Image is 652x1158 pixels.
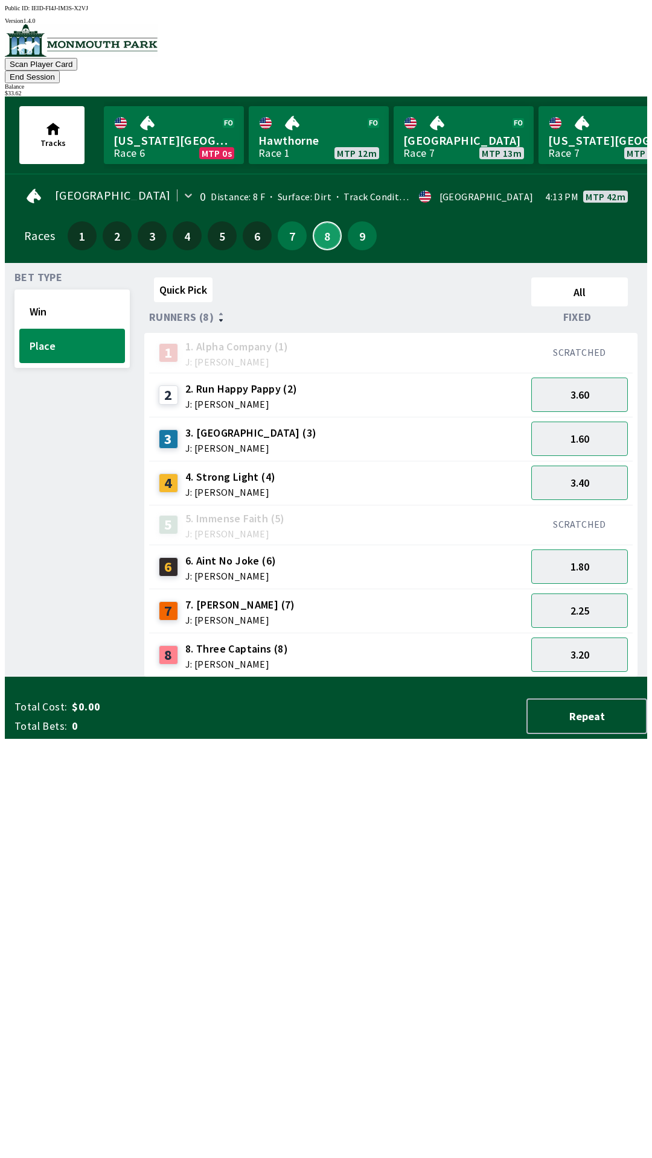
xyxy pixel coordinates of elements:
div: 6 [159,557,178,577]
span: Hawthorne [258,133,379,148]
button: 3 [138,221,167,250]
span: 3 [141,232,164,240]
button: Place [19,329,125,363]
div: 7 [159,601,178,621]
span: All [537,285,622,299]
span: 2 [106,232,129,240]
span: 7. [PERSON_NAME] (7) [185,597,295,613]
div: Race 1 [258,148,290,158]
span: 1. Alpha Company (1) [185,339,289,355]
span: Surface: Dirt [265,191,331,203]
span: MTP 0s [202,148,232,158]
span: MTP 13m [482,148,522,158]
a: [GEOGRAPHIC_DATA]Race 7MTP 13m [394,106,534,164]
span: 0 [72,719,262,733]
button: Repeat [526,698,647,734]
button: Scan Player Card [5,58,77,71]
div: Fixed [526,311,633,323]
div: Balance [5,83,647,90]
span: 4. Strong Light (4) [185,469,276,485]
span: 4 [176,232,199,240]
button: 9 [348,221,377,250]
div: [GEOGRAPHIC_DATA] [439,192,534,201]
span: 9 [351,232,374,240]
button: 5 [208,221,237,250]
div: Runners (8) [149,311,526,323]
span: 2.25 [570,604,589,618]
button: 3.40 [531,466,628,500]
div: Race 6 [113,148,145,158]
span: 1 [71,232,94,240]
span: 3. [GEOGRAPHIC_DATA] (3) [185,425,317,441]
span: 3.60 [570,388,589,402]
span: MTP 42m [586,192,625,201]
button: 1.80 [531,549,628,584]
span: 5 [211,232,234,240]
button: 8 [313,221,342,250]
span: IEID-FI4J-IM3S-X2VJ [31,5,88,11]
span: 8. Three Captains (8) [185,641,288,657]
button: 3.20 [531,638,628,672]
span: Track Condition: Firm [331,191,438,203]
div: 5 [159,515,178,534]
button: 1.60 [531,422,628,456]
div: Race 7 [548,148,580,158]
div: Version 1.4.0 [5,17,647,24]
div: Race 7 [403,148,435,158]
button: 6 [243,221,272,250]
div: $ 33.62 [5,90,647,96]
span: [US_STATE][GEOGRAPHIC_DATA] [113,133,234,148]
span: Distance: 8 F [211,191,265,203]
span: Place [30,339,115,353]
span: 1.80 [570,560,589,574]
span: [GEOGRAPHIC_DATA] [55,191,171,200]
img: venue logo [5,24,158,57]
span: Total Cost: [14,700,67,714]
span: J: [PERSON_NAME] [185,399,298,409]
button: 3.60 [531,378,628,412]
span: Bet Type [14,273,62,282]
span: Runners (8) [149,312,214,322]
span: 2. Run Happy Pappy (2) [185,381,298,397]
span: J: [PERSON_NAME] [185,357,289,367]
span: MTP 12m [337,148,377,158]
button: Win [19,294,125,329]
span: J: [PERSON_NAME] [185,487,276,497]
span: Repeat [537,709,636,723]
span: J: [PERSON_NAME] [185,615,295,625]
div: SCRATCHED [531,346,628,358]
span: 5. Immense Faith (5) [185,511,285,527]
div: 2 [159,385,178,405]
span: Win [30,305,115,318]
span: 3.20 [570,648,589,662]
div: 0 [200,192,206,201]
span: Fixed [563,312,592,322]
div: Public ID: [5,5,647,11]
span: J: [PERSON_NAME] [185,659,288,669]
span: $0.00 [72,700,262,714]
button: 7 [278,221,307,250]
span: 3.40 [570,476,589,490]
span: Total Bets: [14,719,67,733]
div: 1 [159,343,178,362]
span: 4:13 PM [545,192,578,201]
a: HawthorneRace 1MTP 12m [249,106,389,164]
div: 4 [159,473,178,493]
button: 2.25 [531,593,628,628]
span: 1.60 [570,432,589,446]
span: 6 [246,232,269,240]
span: 6. Aint No Joke (6) [185,553,276,569]
span: J: [PERSON_NAME] [185,443,317,453]
button: End Session [5,71,60,83]
button: 1 [68,221,97,250]
button: Tracks [19,106,85,164]
button: 4 [173,221,202,250]
span: [GEOGRAPHIC_DATA] [403,133,524,148]
div: 3 [159,429,178,449]
button: Quick Pick [154,277,213,302]
span: J: [PERSON_NAME] [185,571,276,581]
button: 2 [103,221,132,250]
div: SCRATCHED [531,518,628,530]
span: Tracks [40,138,66,148]
a: [US_STATE][GEOGRAPHIC_DATA]Race 6MTP 0s [104,106,244,164]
